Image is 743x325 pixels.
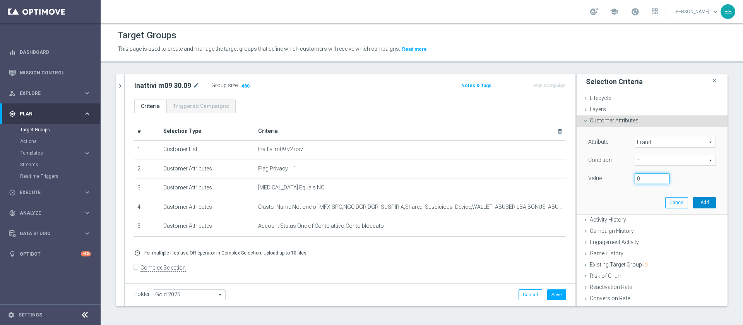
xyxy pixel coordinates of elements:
[8,311,15,318] i: settings
[9,110,16,117] i: gps_fixed
[588,175,602,182] label: Value
[134,291,150,297] label: Folder
[160,179,255,198] td: Customer Attributes
[665,197,688,208] button: Cancel
[134,160,160,179] td: 2
[9,90,16,97] i: person_search
[9,230,84,237] div: Data Studio
[84,150,91,157] i: keyboard_arrow_right
[590,250,623,256] span: Game History
[9,189,91,196] button: play_circle_outline Execute keyboard_arrow_right
[134,81,191,90] h2: Inattivi m09 30.09
[211,82,238,89] label: Group size
[258,204,563,210] span: Cluster Name Not one of MFX,SPC,NGC,DGR,DGR_SUSPIRIA,Shared_Suspicious_Device,WALLET_ABUSER,LBA,B...
[590,228,634,234] span: Campaign History
[9,42,91,62] div: Dashboard
[20,136,100,147] div: Actions
[144,250,306,256] p: For multiple files use OR operator in Complex Selection. Upload up to 10 files
[258,165,296,172] span: Flag Privacy = 1
[588,139,608,145] lable: Attribute
[160,198,255,217] td: Customer Attributes
[9,49,91,55] button: equalizer Dashboard
[160,140,255,160] td: Customer List
[9,210,84,217] div: Analyze
[590,295,630,301] span: Conversion Rate
[81,251,91,256] div: +10
[134,100,166,113] a: Criteria
[84,230,91,237] i: keyboard_arrow_right
[9,111,91,117] button: gps_fixed Plan keyboard_arrow_right
[20,150,91,156] button: Templates keyboard_arrow_right
[9,189,84,196] div: Execute
[118,30,176,41] h1: Target Groups
[9,210,16,217] i: track_changes
[84,189,91,196] i: keyboard_arrow_right
[590,284,632,290] span: Reactivation Rate
[134,250,140,256] i: error_outline
[21,151,84,155] div: Templates
[20,159,100,170] div: Streams
[20,138,80,144] a: Actions
[9,90,84,97] div: Explore
[557,128,563,134] i: delete_forever
[20,62,91,83] a: Mission Control
[20,42,91,62] a: Dashboard
[160,122,255,140] th: Selection Type
[674,6,721,17] a: [PERSON_NAME]keyboard_arrow_down
[588,157,612,163] lable: Condition
[9,189,16,196] i: play_circle_outline
[193,81,200,90] i: mode_edit
[9,251,91,257] button: lightbulb Optibot +10
[134,140,160,160] td: 1
[160,217,255,237] td: Customer Attributes
[166,100,236,113] a: Triggered Campaigns
[84,89,91,97] i: keyboard_arrow_right
[20,147,100,159] div: Templates
[20,244,81,264] a: Optibot
[590,106,606,112] span: Layers
[258,184,325,191] span: [MEDICAL_DATA] Equals NO
[20,211,84,215] span: Analyze
[610,7,618,16] span: school
[9,244,91,264] div: Optibot
[258,146,303,153] span: Inattivi m09 v2.csv
[160,160,255,179] td: Customer Attributes
[134,122,160,140] th: #
[20,173,80,179] a: Realtime Triggers
[241,83,250,90] span: 460
[9,210,91,216] div: track_changes Analyze keyboard_arrow_right
[590,239,639,245] span: Engagement Activity
[20,112,84,116] span: Plan
[238,82,239,89] label: :
[693,197,716,208] button: Add
[9,90,91,96] button: person_search Explore keyboard_arrow_right
[461,81,492,90] button: Notes & Tags
[401,45,428,53] button: Read more
[84,110,91,117] i: keyboard_arrow_right
[590,261,648,268] span: Existing Target Group
[20,170,100,182] div: Realtime Triggers
[9,62,91,83] div: Mission Control
[9,49,16,56] i: equalizer
[590,217,626,223] span: Activity History
[116,74,124,97] button: chevron_right
[20,190,84,195] span: Execute
[590,95,611,101] span: Lifecycle
[586,77,643,86] h3: Selection Criteria
[134,217,160,237] td: 5
[20,162,80,168] a: Streams
[9,230,91,237] button: Data Studio keyboard_arrow_right
[118,46,400,52] span: This page is used to create and manage the target groups that define which customers will receive...
[20,91,84,96] span: Explore
[19,313,42,317] a: Settings
[258,223,384,229] span: Account Status One of Conto attivo,Conto bloccato
[20,127,80,133] a: Target Groups
[9,251,16,258] i: lightbulb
